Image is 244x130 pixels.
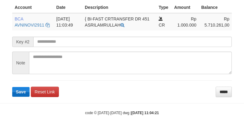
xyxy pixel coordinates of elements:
th: Date [54,2,83,13]
td: Rp 1.000.000 [172,13,199,31]
span: Key #2 [12,37,33,47]
span: Note [12,52,29,74]
td: { BI-FAST CRTRANSFER DR 451 ASRILAMRULLAH [82,13,156,31]
th: Type [156,2,172,13]
span: BCA [15,16,23,21]
a: AVNINOVI2911 [15,23,44,27]
td: Rp 5.710.261,00 [199,13,232,31]
td: [DATE] 11:03:49 [54,13,83,31]
strong: [DATE] 11:04:21 [131,111,159,115]
button: Save [12,87,30,97]
span: Save [16,89,26,94]
small: code © [DATE]-[DATE] dwg | [85,111,159,115]
th: Description [82,2,156,13]
span: Reset Link [35,89,55,94]
a: Reset Link [31,87,59,97]
th: Account [12,2,54,13]
a: Copy AVNINOVI2911 to clipboard [45,23,50,27]
th: Balance [199,2,232,13]
span: CR [159,23,165,27]
th: Amount [172,2,199,13]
